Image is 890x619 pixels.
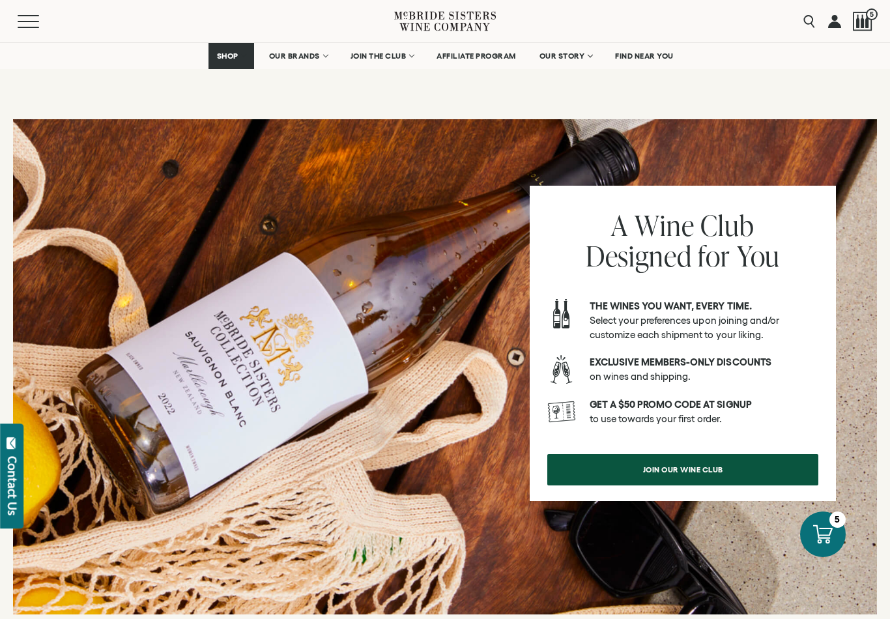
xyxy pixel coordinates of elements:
span: 5 [866,8,878,20]
a: SHOP [208,43,254,69]
a: OUR BRANDS [261,43,336,69]
p: Select your preferences upon joining and/or customize each shipment to your liking. [590,299,818,342]
span: join our wine club [620,457,746,482]
span: Wine [635,206,694,244]
a: OUR STORY [531,43,601,69]
p: to use towards your first order. [590,397,818,426]
a: join our wine club [547,454,818,485]
a: FIND NEAR YOU [607,43,682,69]
strong: Get a $50 promo code at signup [590,399,752,410]
span: FIND NEAR YOU [615,51,674,61]
span: A [611,206,628,244]
a: AFFILIATE PROGRAM [428,43,524,69]
span: You [737,237,781,275]
div: Contact Us [6,456,19,515]
div: 5 [829,511,846,528]
strong: The wines you want, every time. [590,300,752,311]
span: OUR STORY [539,51,585,61]
span: for [698,237,730,275]
p: on wines and shipping. [590,355,818,384]
button: Mobile Menu Trigger [18,15,65,28]
span: Club [700,206,754,244]
span: AFFILIATE PROGRAM [437,51,516,61]
span: JOIN THE CLUB [351,51,407,61]
a: JOIN THE CLUB [342,43,422,69]
strong: Exclusive members-only discounts [590,356,771,367]
span: SHOP [217,51,239,61]
span: OUR BRANDS [269,51,320,61]
span: Designed [586,237,692,275]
